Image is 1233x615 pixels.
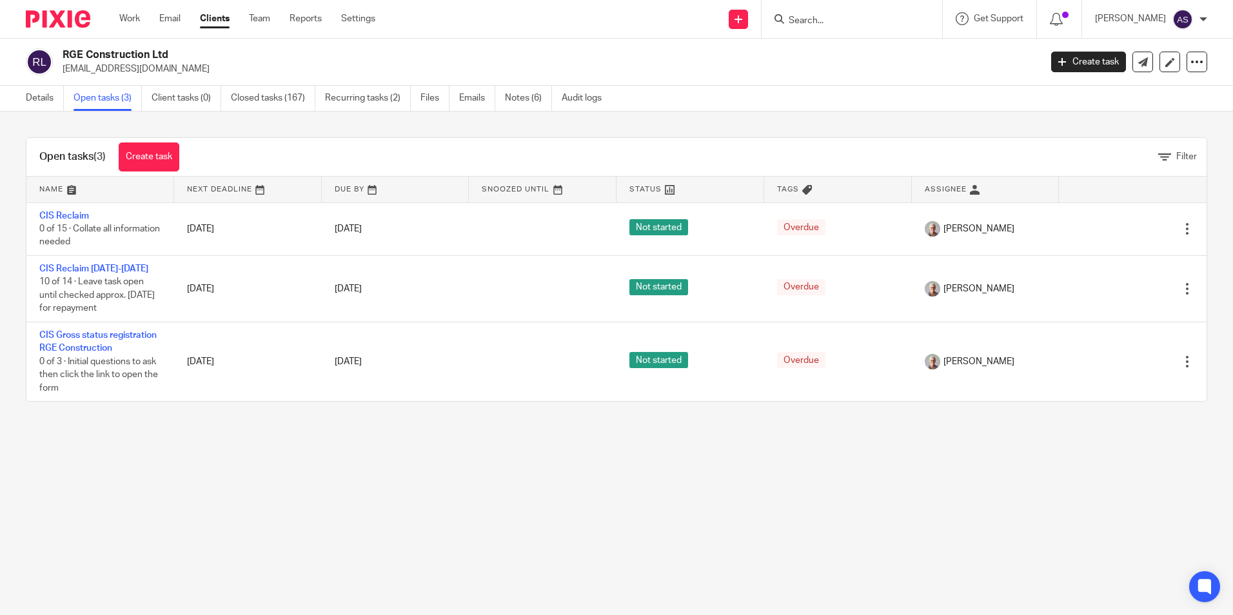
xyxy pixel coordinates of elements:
[174,255,322,322] td: [DATE]
[777,219,825,235] span: Overdue
[777,186,799,193] span: Tags
[777,352,825,368] span: Overdue
[39,278,155,313] span: 10 of 14 · Leave task open until checked approx. [DATE] for repayment
[777,279,825,295] span: Overdue
[74,86,142,111] a: Open tasks (3)
[249,12,270,25] a: Team
[787,15,903,27] input: Search
[26,10,90,28] img: Pixie
[63,48,838,62] h2: RGE Construction Ltd
[925,281,940,297] img: KR%20update.jpg
[925,221,940,237] img: KR%20update.jpg
[335,284,362,293] span: [DATE]
[629,186,662,193] span: Status
[152,86,221,111] a: Client tasks (0)
[39,211,89,220] a: CIS Reclaim
[420,86,449,111] a: Files
[26,86,64,111] a: Details
[943,282,1014,295] span: [PERSON_NAME]
[159,12,181,25] a: Email
[341,12,375,25] a: Settings
[119,12,140,25] a: Work
[943,355,1014,368] span: [PERSON_NAME]
[200,12,230,25] a: Clients
[629,219,688,235] span: Not started
[925,354,940,369] img: KR%20update.jpg
[1095,12,1166,25] p: [PERSON_NAME]
[231,86,315,111] a: Closed tasks (167)
[39,224,160,247] span: 0 of 15 · Collate all information needed
[39,331,157,353] a: CIS Gross status registration RGE Construction
[505,86,552,111] a: Notes (6)
[335,224,362,233] span: [DATE]
[119,142,179,171] a: Create task
[1176,152,1197,161] span: Filter
[943,222,1014,235] span: [PERSON_NAME]
[629,279,688,295] span: Not started
[94,151,106,162] span: (3)
[459,86,495,111] a: Emails
[629,352,688,368] span: Not started
[974,14,1023,23] span: Get Support
[174,322,322,402] td: [DATE]
[26,48,53,75] img: svg%3E
[1051,52,1126,72] a: Create task
[335,357,362,366] span: [DATE]
[39,264,148,273] a: CIS Reclaim [DATE]-[DATE]
[39,150,106,164] h1: Open tasks
[290,12,322,25] a: Reports
[562,86,611,111] a: Audit logs
[1172,9,1193,30] img: svg%3E
[63,63,1032,75] p: [EMAIL_ADDRESS][DOMAIN_NAME]
[482,186,549,193] span: Snoozed Until
[39,357,158,393] span: 0 of 3 · Initial questions to ask then click the link to open the form
[174,202,322,255] td: [DATE]
[325,86,411,111] a: Recurring tasks (2)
